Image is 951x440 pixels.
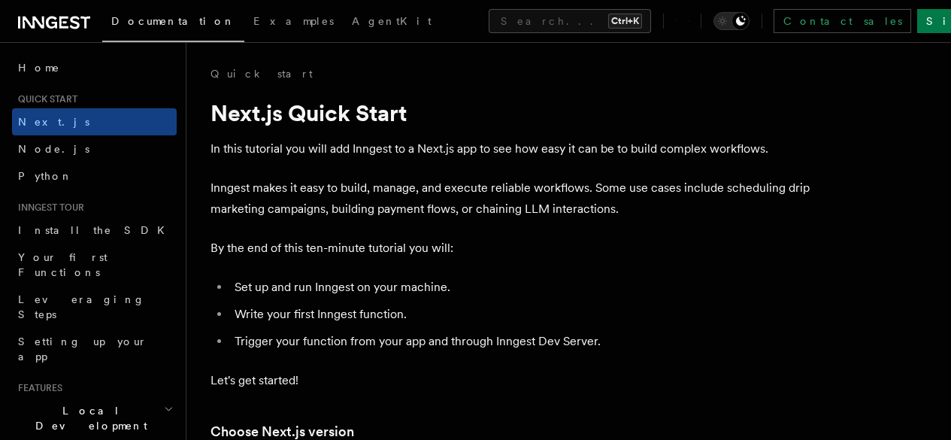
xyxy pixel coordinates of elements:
button: Toggle dark mode [713,12,750,30]
p: Let's get started! [210,370,812,391]
p: Inngest makes it easy to build, manage, and execute reliable workflows. Some use cases include sc... [210,178,812,220]
button: Search...Ctrl+K [489,9,651,33]
a: Documentation [102,5,244,42]
li: Set up and run Inngest on your machine. [230,277,812,298]
button: Local Development [12,397,177,439]
span: Inngest tour [12,202,84,214]
span: Your first Functions [18,251,108,278]
a: Install the SDK [12,217,177,244]
span: Documentation [111,15,235,27]
span: Install the SDK [18,224,174,236]
a: Setting up your app [12,328,177,370]
span: Features [12,382,62,394]
span: Quick start [12,93,77,105]
p: In this tutorial you will add Inngest to a Next.js app to see how easy it can be to build complex... [210,138,812,159]
a: Leveraging Steps [12,286,177,328]
span: Python [18,170,73,182]
a: Quick start [210,66,313,81]
span: Setting up your app [18,335,147,363]
span: Home [18,60,60,75]
a: Home [12,54,177,81]
a: Contact sales [774,9,911,33]
li: Trigger your function from your app and through Inngest Dev Server. [230,331,812,352]
span: Leveraging Steps [18,293,145,320]
span: Node.js [18,143,89,155]
a: Node.js [12,135,177,162]
a: Your first Functions [12,244,177,286]
span: Examples [253,15,334,27]
h1: Next.js Quick Start [210,99,812,126]
a: Examples [244,5,343,41]
p: By the end of this ten-minute tutorial you will: [210,238,812,259]
span: Next.js [18,116,89,128]
span: AgentKit [352,15,432,27]
kbd: Ctrl+K [608,14,642,29]
a: Next.js [12,108,177,135]
span: Local Development [12,403,164,433]
a: Python [12,162,177,190]
li: Write your first Inngest function. [230,304,812,325]
a: AgentKit [343,5,441,41]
